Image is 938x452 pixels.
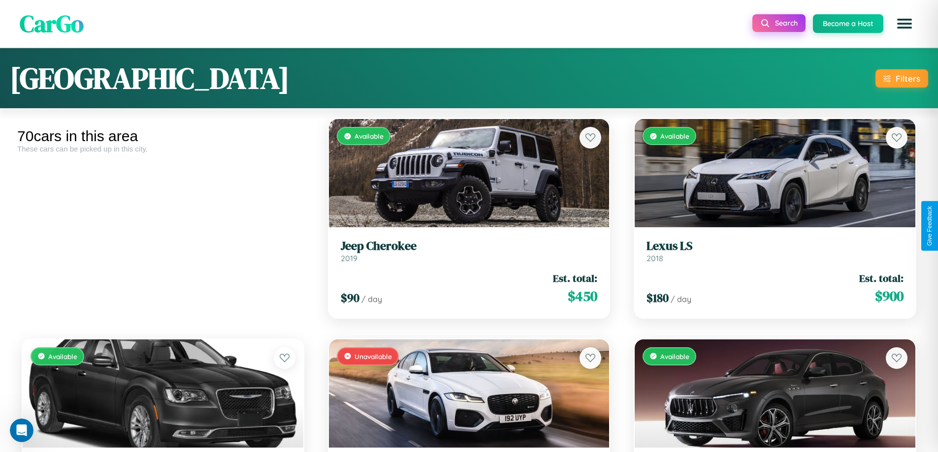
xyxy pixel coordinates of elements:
[355,352,392,361] span: Unavailable
[355,132,384,140] span: Available
[568,286,597,306] span: $ 450
[647,290,669,306] span: $ 180
[553,271,597,285] span: Est. total:
[341,239,598,263] a: Jeep Cherokee2019
[17,145,309,153] div: These cars can be picked up in this city.
[660,132,689,140] span: Available
[341,253,357,263] span: 2019
[775,19,798,28] span: Search
[341,239,598,253] h3: Jeep Cherokee
[341,290,359,306] span: $ 90
[875,286,904,306] span: $ 900
[813,14,883,33] button: Become a Host
[647,253,663,263] span: 2018
[10,58,290,98] h1: [GEOGRAPHIC_DATA]
[647,239,904,263] a: Lexus LS2018
[10,419,33,442] iframe: Intercom live chat
[660,352,689,361] span: Available
[671,294,691,304] span: / day
[891,10,918,37] button: Open menu
[752,14,806,32] button: Search
[859,271,904,285] span: Est. total:
[926,206,933,246] div: Give Feedback
[361,294,382,304] span: / day
[647,239,904,253] h3: Lexus LS
[875,69,928,88] button: Filters
[20,7,84,40] span: CarGo
[896,73,920,84] div: Filters
[48,352,77,361] span: Available
[17,128,309,145] div: 70 cars in this area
